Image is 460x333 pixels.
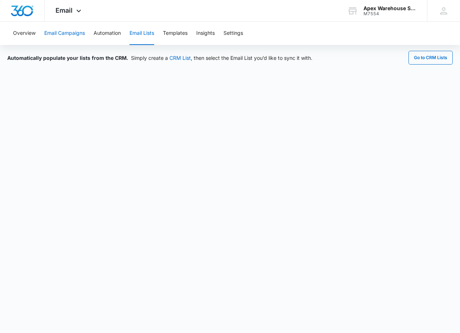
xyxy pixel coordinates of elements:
[223,22,243,45] button: Settings
[408,51,453,65] button: Go to CRM Lists
[7,54,312,62] div: Simply create a , then select the Email List you’d like to sync it with.
[163,22,188,45] button: Templates
[130,22,154,45] button: Email Lists
[364,11,416,16] div: account id
[44,22,85,45] button: Email Campaigns
[7,55,128,61] span: Automatically populate your lists from the CRM.
[94,22,121,45] button: Automation
[13,22,36,45] button: Overview
[196,22,215,45] button: Insights
[56,7,73,14] span: Email
[169,55,191,61] a: CRM List
[364,5,416,11] div: account name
